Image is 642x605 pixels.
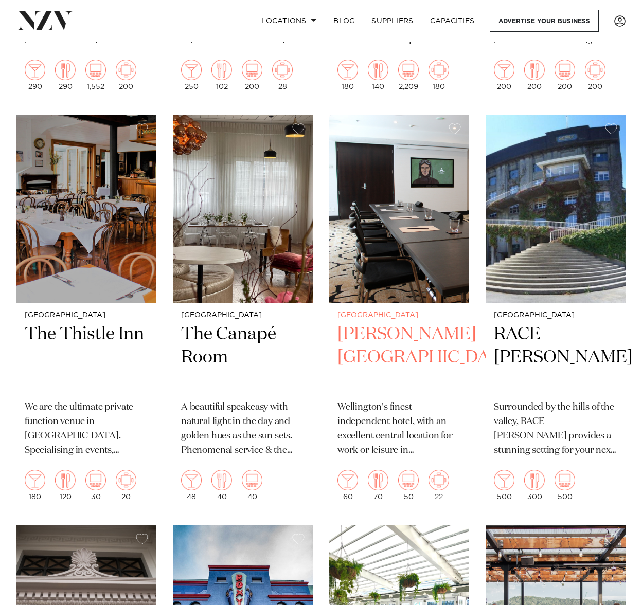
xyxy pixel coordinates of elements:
div: 290 [55,60,76,90]
a: [GEOGRAPHIC_DATA] [PERSON_NAME][GEOGRAPHIC_DATA] Wellington's finest independent hotel, with an e... [329,115,469,509]
p: A beautiful speakeasy with natural light in the day and golden hues as the sun sets. Phenomenal s... [181,400,305,458]
h2: The Thistle Inn [25,323,148,392]
div: 102 [211,60,232,90]
a: Capacities [422,10,483,32]
img: dining.png [55,470,76,490]
div: 120 [55,470,76,501]
img: cocktail.png [494,60,514,80]
img: nzv-logo.png [16,11,73,30]
div: 300 [524,470,545,501]
div: 48 [181,470,202,501]
div: 200 [585,60,605,90]
div: 40 [211,470,232,501]
img: dining.png [55,60,76,80]
img: dining.png [368,60,388,80]
img: cocktail.png [337,470,358,490]
h2: The Canapé Room [181,323,305,392]
img: cocktail.png [494,470,514,490]
img: theatre.png [555,60,575,80]
img: theatre.png [85,60,106,80]
img: cocktail.png [181,60,202,80]
a: SUPPLIERS [363,10,421,32]
img: meeting.png [116,60,136,80]
p: Wellington's finest independent hotel, with an excellent central location for work or leisure in ... [337,400,461,458]
a: [GEOGRAPHIC_DATA] RACE [PERSON_NAME] Surrounded by the hills of the valley, RACE [PERSON_NAME] pr... [486,115,626,509]
img: cocktail.png [181,470,202,490]
small: [GEOGRAPHIC_DATA] [181,311,305,319]
div: 200 [242,60,262,90]
div: 200 [494,60,514,90]
div: 30 [85,470,106,501]
img: dining.png [368,470,388,490]
img: theatre.png [242,470,262,490]
img: meeting.png [116,470,136,490]
div: 180 [429,60,449,90]
div: 2,209 [398,60,419,90]
img: dining.png [211,60,232,80]
div: 200 [116,60,136,90]
div: 40 [242,470,262,501]
img: theatre.png [242,60,262,80]
div: 20 [116,470,136,501]
a: BLOG [325,10,363,32]
a: Locations [253,10,325,32]
img: theatre.png [85,470,106,490]
img: cocktail.png [337,60,358,80]
img: theatre.png [555,470,575,490]
img: dining.png [524,470,545,490]
div: 1,552 [85,60,106,90]
div: 290 [25,60,45,90]
small: [GEOGRAPHIC_DATA] [337,311,461,319]
div: 60 [337,470,358,501]
div: 180 [25,470,45,501]
h2: [PERSON_NAME][GEOGRAPHIC_DATA] [337,323,461,392]
div: 140 [368,60,388,90]
div: 500 [555,470,575,501]
div: 28 [272,60,293,90]
img: cocktail.png [25,60,45,80]
small: [GEOGRAPHIC_DATA] [25,311,148,319]
div: 200 [524,60,545,90]
div: 50 [398,470,419,501]
div: 180 [337,60,358,90]
p: We are the ultimate private function venue in [GEOGRAPHIC_DATA]. Specialising in events, celebrat... [25,400,148,458]
small: [GEOGRAPHIC_DATA] [494,311,617,319]
a: [GEOGRAPHIC_DATA] The Canapé Room A beautiful speakeasy with natural light in the day and golden ... [173,115,313,509]
img: dining.png [211,470,232,490]
img: meeting.png [272,60,293,80]
div: 200 [555,60,575,90]
img: meeting.png [585,60,605,80]
img: theatre.png [398,60,419,80]
h2: RACE [PERSON_NAME] [494,323,617,392]
img: theatre.png [398,470,419,490]
img: dining.png [524,60,545,80]
img: meeting.png [429,470,449,490]
div: 500 [494,470,514,501]
a: [GEOGRAPHIC_DATA] The Thistle Inn We are the ultimate private function venue in [GEOGRAPHIC_DATA]... [16,115,156,509]
img: meeting.png [429,60,449,80]
p: Surrounded by the hills of the valley, RACE [PERSON_NAME] provides a stunning setting for your ne... [494,400,617,458]
div: 250 [181,60,202,90]
a: Advertise your business [490,10,599,32]
div: 70 [368,470,388,501]
img: cocktail.png [25,470,45,490]
div: 22 [429,470,449,501]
